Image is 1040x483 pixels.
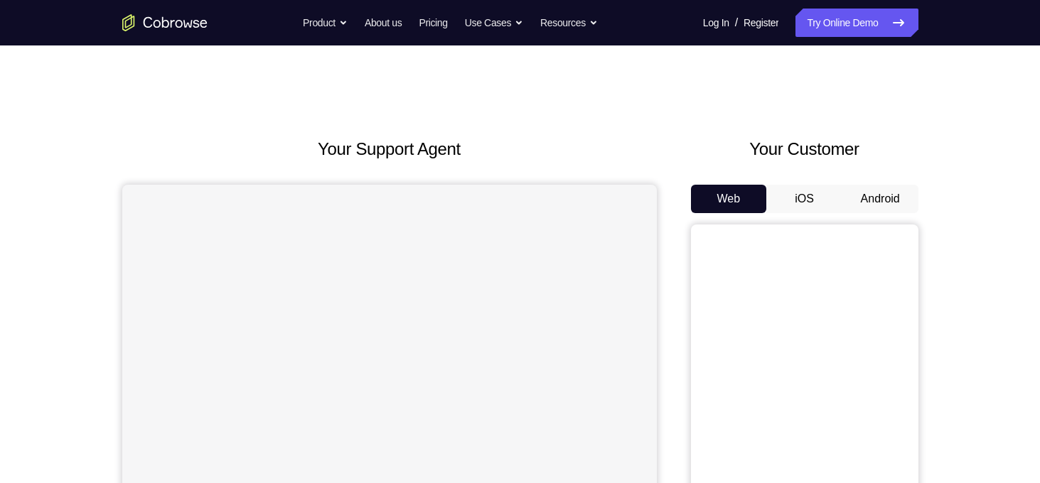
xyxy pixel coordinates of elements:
[303,9,348,37] button: Product
[122,136,657,162] h2: Your Support Agent
[122,14,208,31] a: Go to the home page
[766,185,842,213] button: iOS
[842,185,918,213] button: Android
[465,9,523,37] button: Use Cases
[795,9,918,37] a: Try Online Demo
[365,9,402,37] a: About us
[419,9,447,37] a: Pricing
[691,136,918,162] h2: Your Customer
[691,185,767,213] button: Web
[744,9,778,37] a: Register
[540,9,598,37] button: Resources
[703,9,729,37] a: Log In
[735,14,738,31] span: /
